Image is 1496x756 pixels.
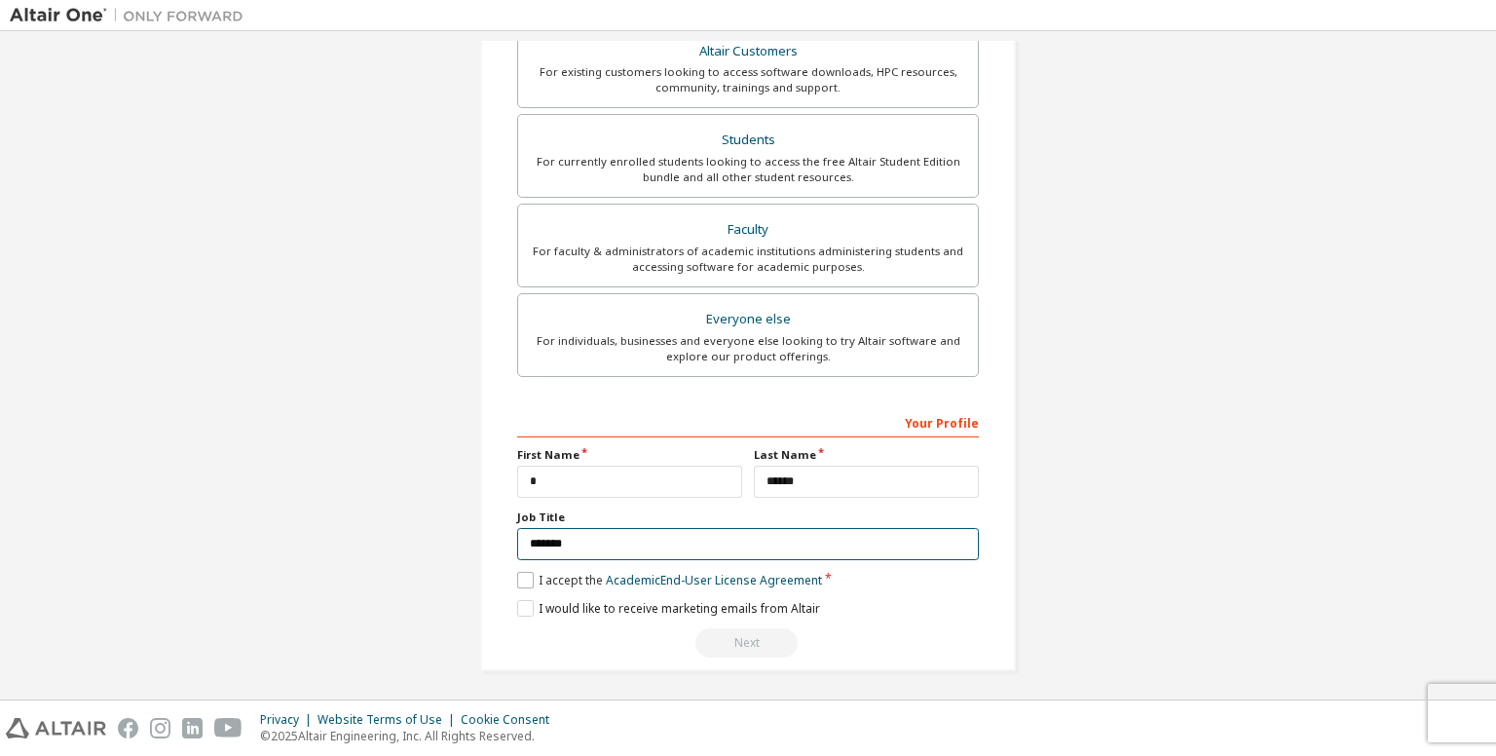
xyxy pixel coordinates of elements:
div: Faculty [530,216,966,244]
label: First Name [517,447,742,463]
div: For individuals, businesses and everyone else looking to try Altair software and explore our prod... [530,333,966,364]
label: I would like to receive marketing emails from Altair [517,600,820,617]
div: For existing customers looking to access software downloads, HPC resources, community, trainings ... [530,64,966,95]
div: For faculty & administrators of academic institutions administering students and accessing softwa... [530,244,966,275]
div: Website Terms of Use [318,712,461,728]
div: Your Profile [517,406,979,437]
img: Altair One [10,6,253,25]
p: © 2025 Altair Engineering, Inc. All Rights Reserved. [260,728,561,744]
div: For currently enrolled students looking to access the free Altair Student Edition bundle and all ... [530,154,966,185]
img: altair_logo.svg [6,718,106,738]
img: instagram.svg [150,718,170,738]
div: Altair Customers [530,38,966,65]
label: I accept the [517,572,822,588]
img: youtube.svg [214,718,243,738]
div: Read and acccept EULA to continue [517,628,979,658]
div: Everyone else [530,306,966,333]
a: Academic End-User License Agreement [606,572,822,588]
div: Students [530,127,966,154]
img: linkedin.svg [182,718,203,738]
label: Job Title [517,510,979,525]
img: facebook.svg [118,718,138,738]
div: Privacy [260,712,318,728]
label: Last Name [754,447,979,463]
div: Cookie Consent [461,712,561,728]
